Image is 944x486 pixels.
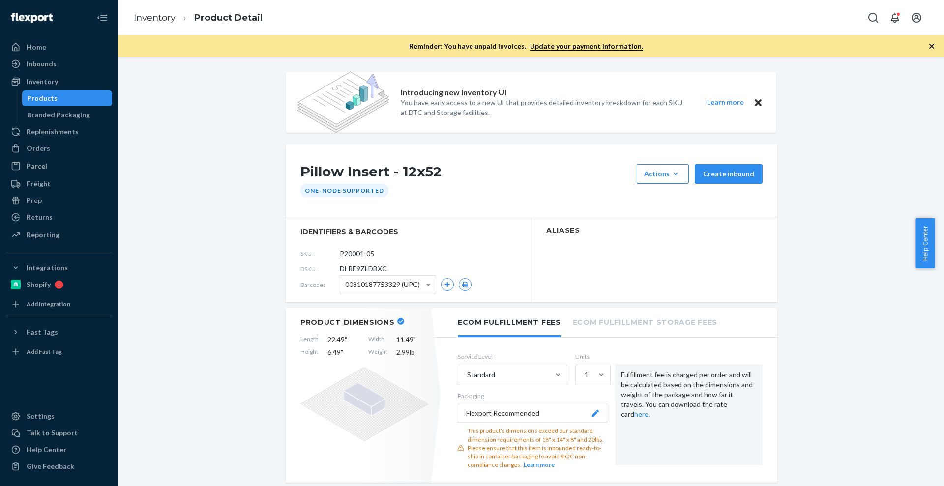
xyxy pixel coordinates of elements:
[345,335,347,343] span: "
[573,308,717,335] li: Ecom Fulfillment Storage Fees
[6,324,112,340] button: Fast Tags
[575,352,607,361] label: Units
[300,249,340,257] span: SKU
[413,335,416,343] span: "
[6,141,112,156] a: Orders
[6,344,112,360] a: Add Fast Tag
[340,264,387,274] span: DLRE9ZLDBXC
[134,12,176,23] a: Inventory
[468,427,607,469] div: This product's dimensions exceed our standard dimension requirements of 18" x 14" x 8" and 20lbs....
[458,392,607,400] p: Packaging
[6,425,112,441] button: Talk to Support
[458,352,567,361] label: Service Level
[401,87,506,98] p: Introducing new Inventory UI
[300,164,632,184] h1: Pillow Insert - 12x52
[27,196,42,205] div: Prep
[6,209,112,225] a: Returns
[27,263,68,273] div: Integrations
[27,42,46,52] div: Home
[6,458,112,474] button: Give Feedback
[637,164,689,184] button: Actions
[27,110,90,120] div: Branded Packaging
[300,318,395,327] h2: Product Dimensions
[409,41,643,51] p: Reminder: You have unpaid invoices.
[401,98,689,117] p: You have early access to a new UI that provides detailed inventory breakdown for each SKU at DTC ...
[327,335,359,344] span: 22.49
[863,8,883,28] button: Open Search Box
[915,218,935,268] button: Help Center
[27,411,55,421] div: Settings
[27,127,79,137] div: Replenishments
[27,179,51,189] div: Freight
[458,404,607,423] button: Flexport Recommended
[6,408,112,424] a: Settings
[6,39,112,55] a: Home
[6,260,112,276] button: Integrations
[27,428,78,438] div: Talk to Support
[300,281,340,289] span: Barcodes
[6,74,112,89] a: Inventory
[701,96,750,109] button: Learn more
[524,460,555,469] button: Learn more
[6,277,112,292] a: Shopify
[6,442,112,457] a: Help Center
[368,347,387,357] span: Weight
[27,280,51,289] div: Shopify
[194,12,263,23] a: Product Detail
[327,347,359,357] span: 6.49
[585,370,589,380] div: 1
[300,347,319,357] span: Height
[27,347,62,356] div: Add Fast Tag
[6,296,112,312] a: Add Integration
[644,169,681,179] div: Actions
[22,90,113,106] a: Products
[27,327,58,337] div: Fast Tags
[882,457,934,481] iframe: Opens a widget where you can chat to one of our agents
[27,59,57,69] div: Inbounds
[345,276,420,293] span: 00810187753329 (UPC)
[27,461,74,471] div: Give Feedback
[22,107,113,123] a: Branded Packaging
[6,176,112,192] a: Freight
[530,42,643,51] a: Update your payment information.
[6,124,112,140] a: Replenishments
[300,335,319,344] span: Length
[752,96,765,109] button: Close
[92,8,112,28] button: Close Navigation
[27,445,66,455] div: Help Center
[466,370,467,380] input: Standard
[341,348,343,356] span: "
[634,410,649,418] a: here
[27,93,58,103] div: Products
[27,77,58,86] div: Inventory
[546,227,763,234] h2: Aliases
[126,3,270,32] ol: breadcrumbs
[27,161,47,171] div: Parcel
[885,8,905,28] button: Open notifications
[11,13,53,23] img: Flexport logo
[6,56,112,72] a: Inbounds
[27,230,59,240] div: Reporting
[300,184,388,197] div: One-Node Supported
[27,143,50,153] div: Orders
[458,308,561,337] li: Ecom Fulfillment Fees
[396,335,428,344] span: 11.49
[615,364,763,465] div: Fulfillment fee is charged per order and will be calculated based on the dimensions and weight of...
[368,335,387,344] span: Width
[907,8,926,28] button: Open account menu
[297,72,389,133] img: new-reports-banner-icon.82668bd98b6a51aee86340f2a7b77ae3.png
[300,227,516,237] span: identifiers & barcodes
[27,212,53,222] div: Returns
[27,300,70,308] div: Add Integration
[6,227,112,243] a: Reporting
[300,265,340,273] span: DSKU
[396,347,428,357] span: 2.99 lb
[467,370,495,380] div: Standard
[6,158,112,174] a: Parcel
[695,164,763,184] button: Create inbound
[584,370,585,380] input: 1
[6,193,112,208] a: Prep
